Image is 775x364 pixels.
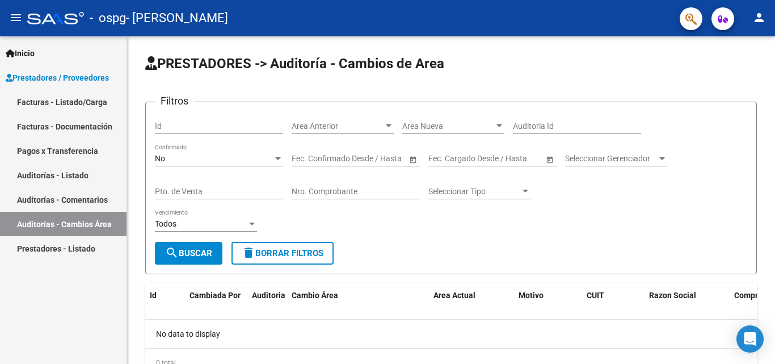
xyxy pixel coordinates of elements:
span: No [155,154,165,163]
button: Open calendar [407,153,419,165]
datatable-header-cell: Razon Social [645,283,730,333]
mat-icon: menu [9,11,23,24]
span: Auditoria [252,291,285,300]
button: Open calendar [544,153,555,165]
datatable-header-cell: Cambiada Por [185,283,247,333]
span: PRESTADORES -> Auditoría - Cambios de Area [145,56,444,72]
span: Seleccionar Tipo [428,187,520,196]
mat-icon: search [165,246,179,260]
span: Buscar [165,248,212,258]
datatable-header-cell: Motivo [514,283,582,333]
span: Todos [155,219,176,228]
div: No data to display [145,320,757,348]
span: Motivo [519,291,544,300]
span: Area Anterior [292,122,384,131]
input: Fecha inicio [292,154,333,164]
span: Borrar Filtros [242,248,323,258]
span: Prestadores / Proveedores [6,72,109,84]
input: Fecha inicio [428,154,470,164]
input: Fecha fin [479,154,535,164]
datatable-header-cell: Cambio Área [287,283,429,333]
datatable-header-cell: Area Actual [429,283,514,333]
span: Cambiada Por [189,291,241,300]
span: - [PERSON_NAME] [126,6,228,31]
datatable-header-cell: Id [145,283,185,333]
mat-icon: delete [242,246,255,260]
span: Area Actual [433,291,475,300]
input: Fecha fin [343,154,398,164]
button: Borrar Filtros [231,242,334,265]
datatable-header-cell: CUIT [582,283,645,333]
div: Open Intercom Messenger [736,325,764,353]
span: Inicio [6,47,35,60]
span: - ospg [90,6,126,31]
h3: Filtros [155,93,194,109]
span: Area Nueva [402,122,494,131]
span: Seleccionar Gerenciador [565,154,657,164]
span: Cambio Área [292,291,338,300]
datatable-header-cell: Auditoria [247,283,287,333]
button: Buscar [155,242,222,265]
span: Razon Social [649,291,696,300]
mat-icon: person [752,11,766,24]
span: Id [150,291,157,300]
span: CUIT [587,291,604,300]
